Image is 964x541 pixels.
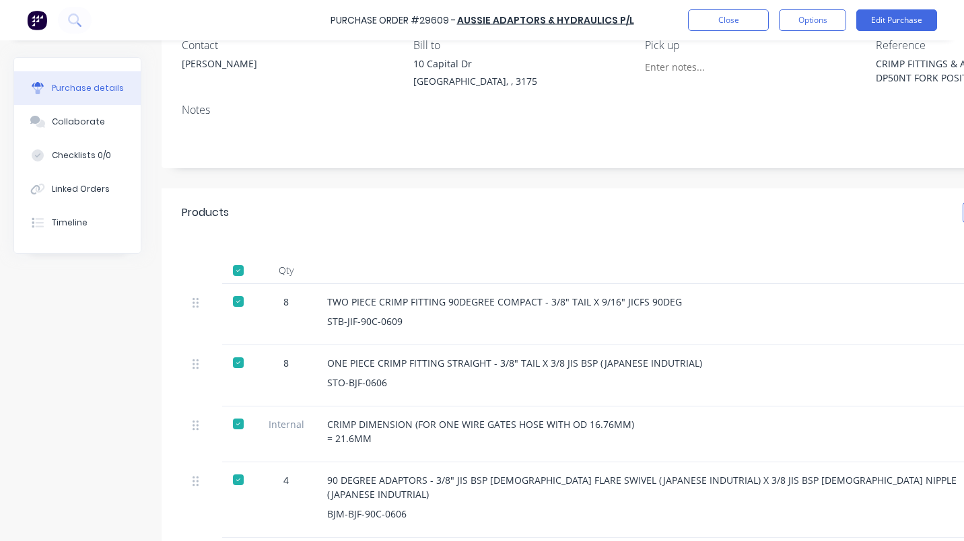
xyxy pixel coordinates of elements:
button: Linked Orders [14,172,141,206]
div: 8 [267,356,306,370]
div: Timeline [52,217,88,229]
div: Purchase details [52,82,124,94]
div: Linked Orders [52,183,110,195]
div: 8 [267,295,306,309]
div: Contact [182,37,403,53]
div: Checklists 0/0 [52,149,111,161]
button: Close [688,9,769,31]
img: Factory [27,10,47,30]
button: Checklists 0/0 [14,139,141,172]
button: Timeline [14,206,141,240]
button: Purchase details [14,71,141,105]
a: AUSSIE ADAPTORS & HYDRAULICS P/L [457,13,634,27]
div: [PERSON_NAME] [182,57,257,71]
div: Qty [256,257,316,284]
div: Products [182,205,229,221]
button: Collaborate [14,105,141,139]
button: Edit Purchase [856,9,937,31]
div: Bill to [413,37,635,53]
div: Purchase Order #29609 - [331,13,456,28]
button: Options [779,9,846,31]
div: 4 [267,473,306,487]
input: Enter notes... [645,57,767,77]
span: Internal [267,417,306,431]
div: 10 Capital Dr [413,57,537,71]
div: Pick up [645,37,866,53]
div: Collaborate [52,116,105,128]
div: [GEOGRAPHIC_DATA], , 3175 [413,74,537,88]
